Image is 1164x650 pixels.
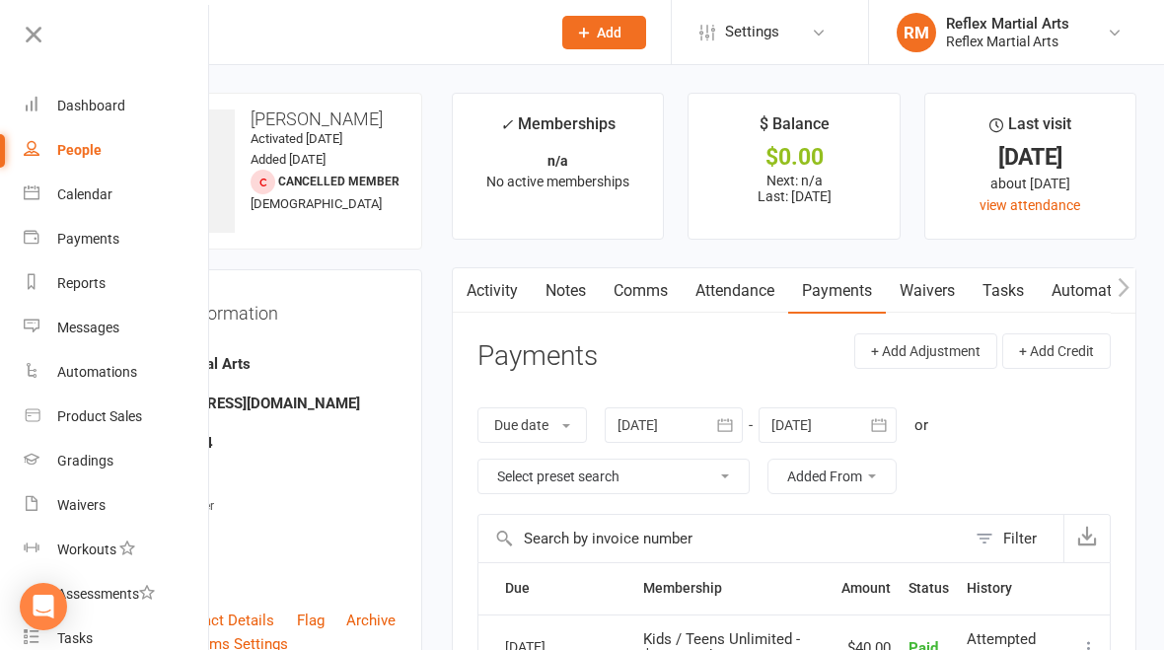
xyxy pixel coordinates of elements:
p: Next: n/a Last: [DATE] [706,173,881,204]
div: Calendar [57,186,112,202]
th: Membership [634,563,833,614]
strong: [EMAIL_ADDRESS][DOMAIN_NAME] [124,395,396,412]
a: view attendance [980,197,1080,213]
div: or [914,413,928,437]
span: Add [597,25,621,40]
a: Gradings [24,439,210,483]
div: $0.00 [706,147,881,168]
div: Reflex Martial Arts [946,33,1069,50]
div: Location [124,576,396,595]
a: Automations [1038,268,1155,314]
a: Waivers [24,483,210,528]
div: Gradings [57,453,113,469]
a: People [24,128,210,173]
div: People [57,142,102,158]
div: Waivers [57,497,106,513]
a: Attendance [682,268,788,314]
a: Calendar [24,173,210,217]
div: Filter [1003,527,1037,550]
div: $ Balance [760,111,830,147]
button: Add [562,16,646,49]
strong: n/a [547,153,568,169]
div: Open Intercom Messenger [20,583,67,630]
a: Archive [346,609,396,632]
div: Automations [57,364,137,380]
strong: - [124,514,396,532]
h3: Contact information [121,296,396,324]
div: Email [124,378,396,397]
a: Waivers [886,268,969,314]
th: History [958,563,1068,614]
strong: Figtree [124,474,396,492]
button: + Add Credit [1002,333,1111,369]
div: Memberships [500,111,616,148]
div: Member Number [124,497,396,516]
div: Last visit [989,111,1071,147]
a: Payments [24,217,210,261]
div: [DATE] [943,147,1118,168]
h3: [PERSON_NAME] [111,109,405,129]
button: + Add Adjustment [854,333,997,369]
strong: Reflex Martial Arts [124,355,396,373]
a: Reports [24,261,210,306]
a: Comms [600,268,682,314]
button: Filter [966,515,1063,562]
span: Cancelled member [278,175,400,188]
div: Product Sales [57,408,142,424]
div: Date of Birth [124,537,396,555]
div: Workouts [57,542,116,557]
input: Search by invoice number [478,515,966,562]
div: Mobile Number [124,417,396,436]
a: Product Sales [24,395,210,439]
time: Activated [DATE] [251,131,342,146]
a: Automations [24,350,210,395]
strong: 0419011624 [124,434,396,452]
span: [DEMOGRAPHIC_DATA] [251,196,382,211]
strong: [DATE] [124,553,396,571]
div: Dashboard [57,98,125,113]
th: Amount [833,563,900,614]
div: Assessments [57,586,155,602]
div: Address [124,457,396,475]
a: Payments [788,268,886,314]
a: Workouts [24,528,210,572]
div: about [DATE] [943,173,1118,194]
a: Flag [297,609,325,632]
a: Assessments [24,572,210,616]
a: Activity [453,268,532,314]
div: Tasks [57,630,93,646]
button: Added From [767,459,897,494]
div: Reflex Martial Arts [946,15,1069,33]
a: Dashboard [24,84,210,128]
div: Messages [57,320,119,335]
div: Payments [57,231,119,247]
i: ✓ [500,115,513,134]
a: Tasks [969,268,1038,314]
time: Added [DATE] [251,152,326,167]
h3: Payments [477,341,598,372]
input: Search... [117,19,537,46]
div: Reports [57,275,106,291]
div: RM [897,13,936,52]
div: Owner [124,338,396,357]
button: Due date [477,407,587,443]
th: Due [496,563,634,614]
a: Messages [24,306,210,350]
span: No active memberships [486,174,629,189]
a: Notes [532,268,600,314]
span: Settings [725,10,779,54]
th: Status [900,563,958,614]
